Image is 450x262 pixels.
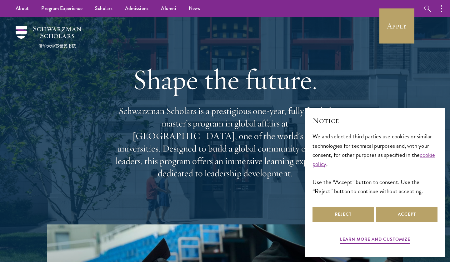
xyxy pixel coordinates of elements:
[112,62,337,97] h1: Shape the future.
[376,207,437,222] button: Accept
[312,207,374,222] button: Reject
[16,26,81,48] img: Schwarzman Scholars
[312,132,437,195] div: We and selected third parties use cookies or similar technologies for technical purposes and, wit...
[340,235,410,245] button: Learn more and customize
[112,105,337,180] p: Schwarzman Scholars is a prestigious one-year, fully funded master’s program in global affairs at...
[312,115,437,126] h2: Notice
[379,8,414,44] a: Apply
[312,150,435,168] a: cookie policy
